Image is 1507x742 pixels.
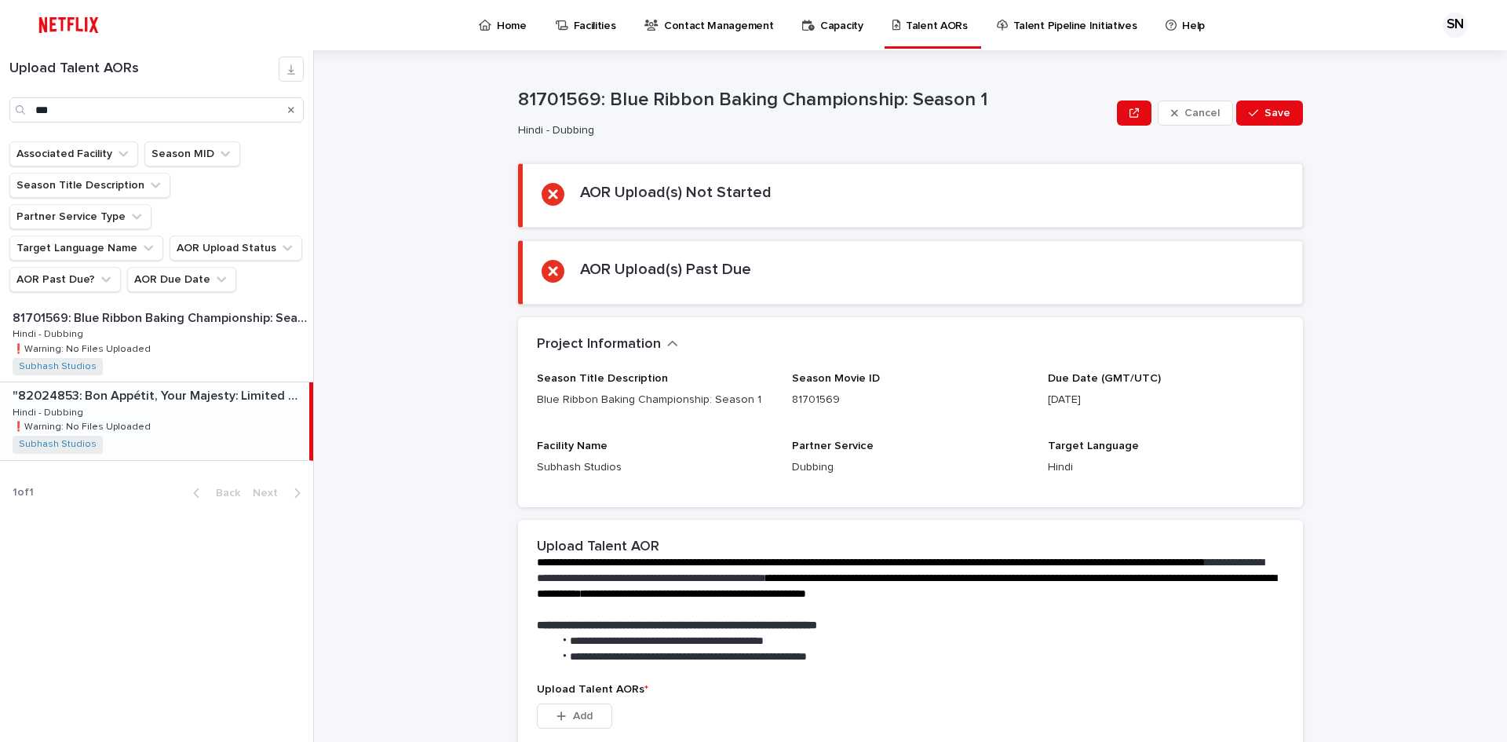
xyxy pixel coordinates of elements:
input: Search [9,97,304,122]
p: 81701569: Blue Ribbon Baking Championship: Season 1 [13,308,310,326]
button: AOR Upload Status [170,236,302,261]
p: Hindi - Dubbing [13,404,86,419]
span: Cancel [1184,108,1220,119]
p: [DATE] [1048,392,1284,408]
span: Back [206,488,240,499]
p: 81701569: Blue Ribbon Baking Championship: Season 1 [518,89,1111,111]
h2: Upload Talent AOR [537,539,659,556]
button: Save [1236,101,1303,126]
button: Next [246,486,313,500]
button: Add [537,704,612,729]
span: Season Movie ID [792,373,880,384]
span: Target Language [1048,440,1139,451]
span: Partner Service [792,440,874,451]
button: Season MID [144,141,240,166]
p: ❗️Warning: No Files Uploaded [13,419,154,433]
p: Hindi [1048,459,1284,476]
span: Facility Name [537,440,608,451]
button: Cancel [1158,101,1233,126]
span: Next [253,488,287,499]
span: Upload Talent AORs [537,684,648,695]
a: Subhash Studios [19,361,97,372]
img: ifQbXi3ZQGMSEF7WDB7W [31,9,106,41]
p: Hindi - Dubbing [518,124,1104,137]
span: Save [1264,108,1290,119]
button: AOR Due Date [127,267,236,292]
a: Subhash Studios [19,439,97,450]
button: AOR Past Due? [9,267,121,292]
button: Associated Facility [9,141,138,166]
button: Back [181,486,246,500]
p: Blue Ribbon Baking Championship: Season 1 [537,392,773,408]
p: Dubbing [792,459,1028,476]
h2: Project Information [537,336,661,353]
div: SN [1443,13,1468,38]
h2: AOR Upload(s) Past Due [580,260,751,279]
button: Season Title Description [9,173,170,198]
span: Add [573,711,593,722]
h1: Upload Talent AORs [9,60,279,78]
p: Subhash Studios [537,459,773,476]
button: Project Information [537,336,678,353]
button: Partner Service Type [9,204,151,229]
span: Season Title Description [537,373,668,384]
p: ❗️Warning: No Files Uploaded [13,341,154,355]
p: Hindi - Dubbing [13,326,86,340]
span: Due Date (GMT/UTC) [1048,373,1161,384]
p: 81701569 [792,392,1028,408]
p: "82024853: Bon Appétit, Your Majesty: Limited Series" [13,386,306,404]
h2: AOR Upload(s) Not Started [580,183,772,202]
button: Target Language Name [9,236,163,261]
